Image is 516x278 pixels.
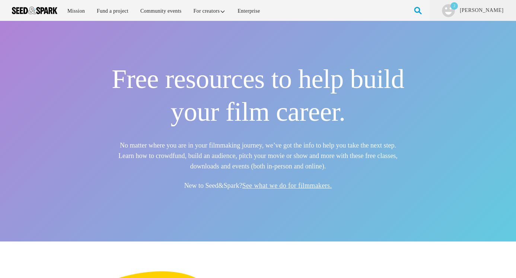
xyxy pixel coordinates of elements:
[112,180,404,191] h5: New to Seed&Spark?
[450,2,458,10] p: 2
[135,3,187,19] a: Community events
[112,140,404,171] h5: No matter where you are in your filmmaking journey, we’ve got the info to help you take the next ...
[188,3,231,19] a: For creators
[92,3,134,19] a: Fund a project
[112,63,404,128] h1: Free resources to help build your film career.
[459,7,504,14] a: [PERSON_NAME]
[442,4,455,17] img: user.png
[242,182,332,189] a: See what we do for filmmakers.
[62,3,90,19] a: Mission
[232,3,265,19] a: Enterprise
[12,7,57,14] img: Seed amp; Spark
